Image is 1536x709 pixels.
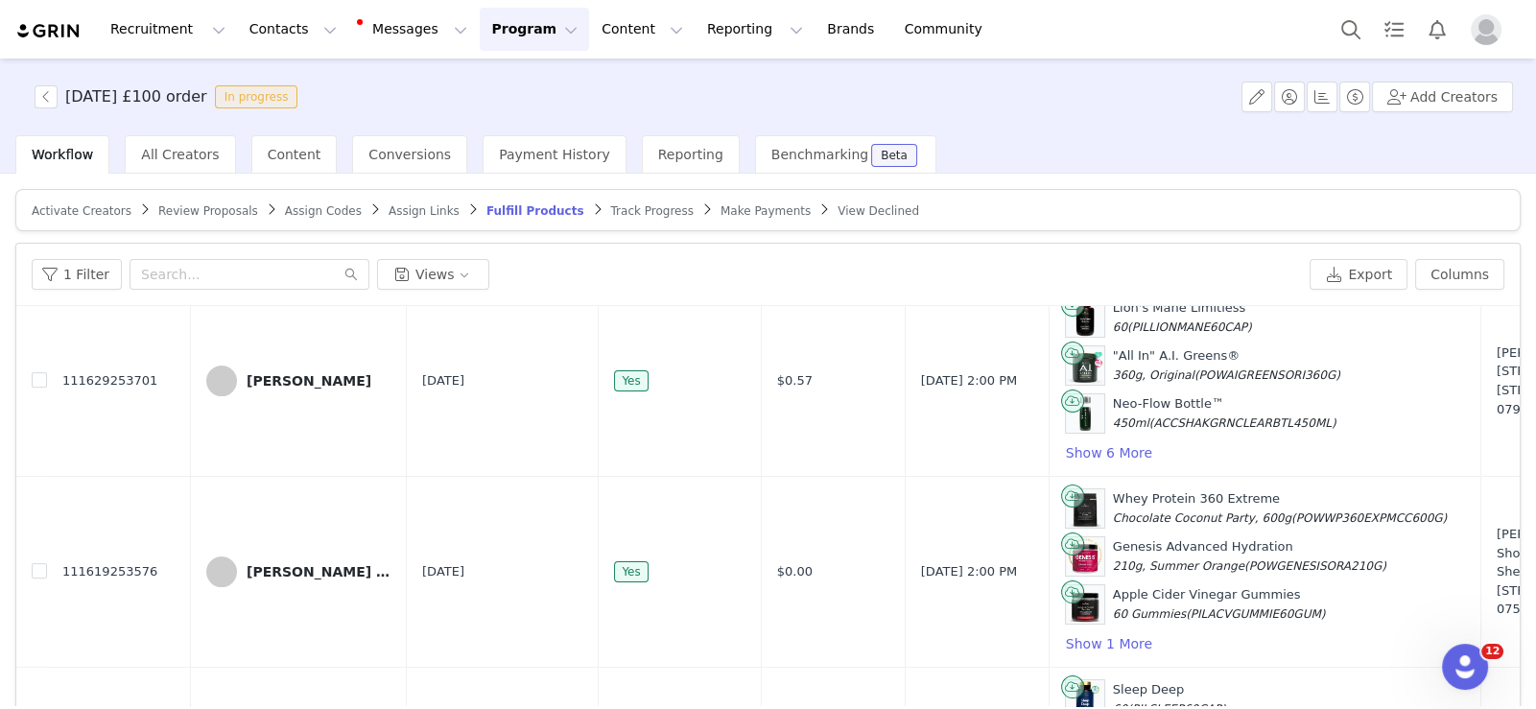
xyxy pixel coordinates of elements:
span: Yes [614,561,648,582]
span: View Declined [838,204,919,218]
span: 450ml [1113,416,1149,430]
span: Fulfill Products [486,204,584,218]
img: Product Image [1066,489,1104,528]
button: Content [590,8,695,51]
span: [DATE] [422,562,464,581]
div: Genesis Advanced Hydration [1113,537,1386,575]
button: Reporting [696,8,815,51]
button: Program [480,8,589,51]
span: Reporting [658,147,723,162]
span: Activate Creators [32,204,131,218]
span: 360g, Original [1113,368,1194,382]
span: (POWWP360EXPMCC600G) [1291,511,1447,525]
span: [object Object] [35,85,305,108]
span: [DATE] 2:00 PM [921,371,1017,390]
button: Show 1 More [1065,632,1153,655]
span: Assign Links [389,204,460,218]
img: Product Image [1066,585,1104,624]
span: In progress [215,85,298,108]
span: 210g, Summer Orange [1113,559,1244,573]
a: Community [893,8,1003,51]
span: Conversions [368,147,451,162]
span: 12 [1481,644,1503,659]
span: [DATE] 2:00 PM [921,562,1017,581]
a: Brands [815,8,891,51]
span: Content [268,147,321,162]
span: $0.00 [777,562,813,581]
div: Whey Protein 360 Extreme [1113,489,1447,527]
span: Review Proposals [158,204,258,218]
span: 60 [1113,320,1127,334]
span: Benchmarking [771,147,868,162]
a: Tasks [1373,8,1415,51]
i: icon: search [344,268,358,281]
button: 1 Filter [32,259,122,290]
button: Messages [349,8,479,51]
span: (ACCSHAKGRNCLEARBTL450ML) [1149,416,1336,430]
span: $0.57 [777,371,813,390]
span: 111629253701 [62,371,157,390]
span: Workflow [32,147,93,162]
div: [PERSON_NAME] - THE GIRLY COACH [247,564,390,579]
img: grin logo [15,22,83,40]
img: Product Image [1066,394,1104,433]
span: Track Progress [610,204,693,218]
button: Recruitment [99,8,237,51]
span: (PILACVGUMMIE60GUM) [1186,607,1325,621]
span: Yes [614,370,648,391]
img: Product Image [1066,537,1104,576]
button: Contacts [238,8,348,51]
button: Profile [1459,14,1521,45]
div: Beta [881,150,908,161]
span: Make Payments [721,204,811,218]
iframe: Intercom live chat [1442,644,1488,690]
span: All Creators [141,147,219,162]
input: Search... [130,259,369,290]
span: 111619253576 [62,562,157,581]
button: Show 6 More [1065,441,1153,464]
button: Export [1310,259,1407,290]
span: (PILLIONMANE60CAP) [1127,320,1252,334]
button: Views [377,259,489,290]
span: [DATE] [422,371,464,390]
button: Columns [1415,259,1504,290]
div: [PERSON_NAME] [247,373,371,389]
a: [PERSON_NAME] - THE GIRLY COACH [206,556,390,587]
span: (POWGENESISORA210G) [1244,559,1386,573]
span: Payment History [499,147,610,162]
div: Neo-Flow Bottle™ [1113,394,1336,432]
img: placeholder-profile.jpg [1471,14,1501,45]
span: Assign Codes [285,204,362,218]
a: [PERSON_NAME] [206,366,390,396]
span: (POWAIGREENSORI360G) [1194,368,1340,382]
span: 60 Gummies [1113,607,1186,621]
h3: [DATE] £100 order [65,85,207,108]
button: Notifications [1416,8,1458,51]
div: Apple Cider Vinegar Gummies [1113,585,1326,623]
span: Chocolate Coconut Party, 600g [1113,511,1291,525]
button: Add Creators [1372,82,1513,112]
img: Product Image [1066,298,1104,337]
div: Lion's Mane Limitless [1113,298,1252,336]
img: Product Image [1066,346,1104,385]
div: "All In" A.I. Greens® [1113,346,1340,384]
button: Search [1330,8,1372,51]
